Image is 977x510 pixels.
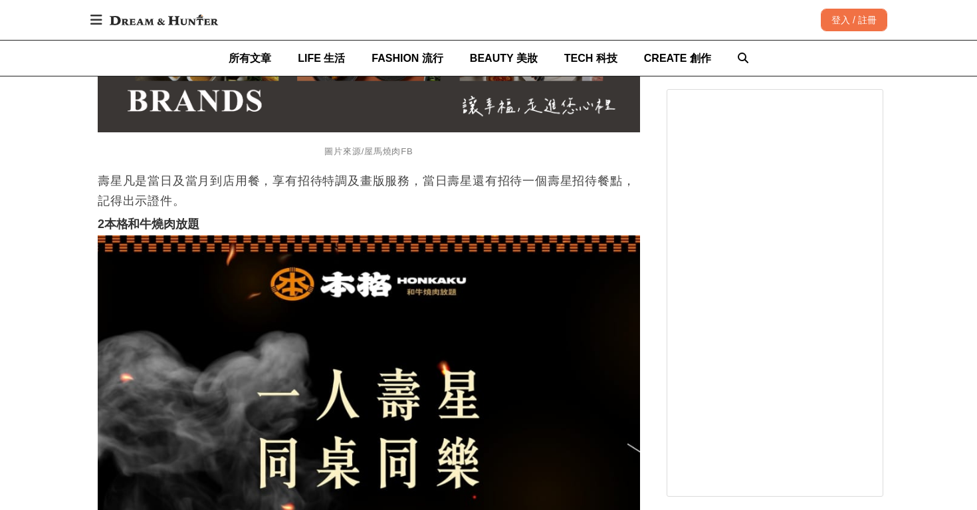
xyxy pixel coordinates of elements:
[298,41,345,76] a: LIFE 生活
[644,41,711,76] a: CREATE 創作
[564,41,617,76] a: TECH 科技
[470,41,538,76] a: BEAUTY 美妝
[821,9,887,31] div: 登入 / 註冊
[298,53,345,64] span: LIFE 生活
[98,171,640,211] p: 壽星凡是當日及當月到店用餐，享有招待特調及畫版服務，當日壽星還有招待一個壽星招待餐點，記得出示證件。
[103,8,225,32] img: Dream & Hunter
[324,146,413,156] span: 圖片來源/屋馬燒肉FB
[470,53,538,64] span: BEAUTY 美妝
[98,217,199,231] strong: 2本格和牛燒肉放題
[644,53,711,64] span: CREATE 創作
[564,53,617,64] span: TECH 科技
[372,41,443,76] a: FASHION 流行
[229,53,271,64] span: 所有文章
[229,41,271,76] a: 所有文章
[372,53,443,64] span: FASHION 流行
